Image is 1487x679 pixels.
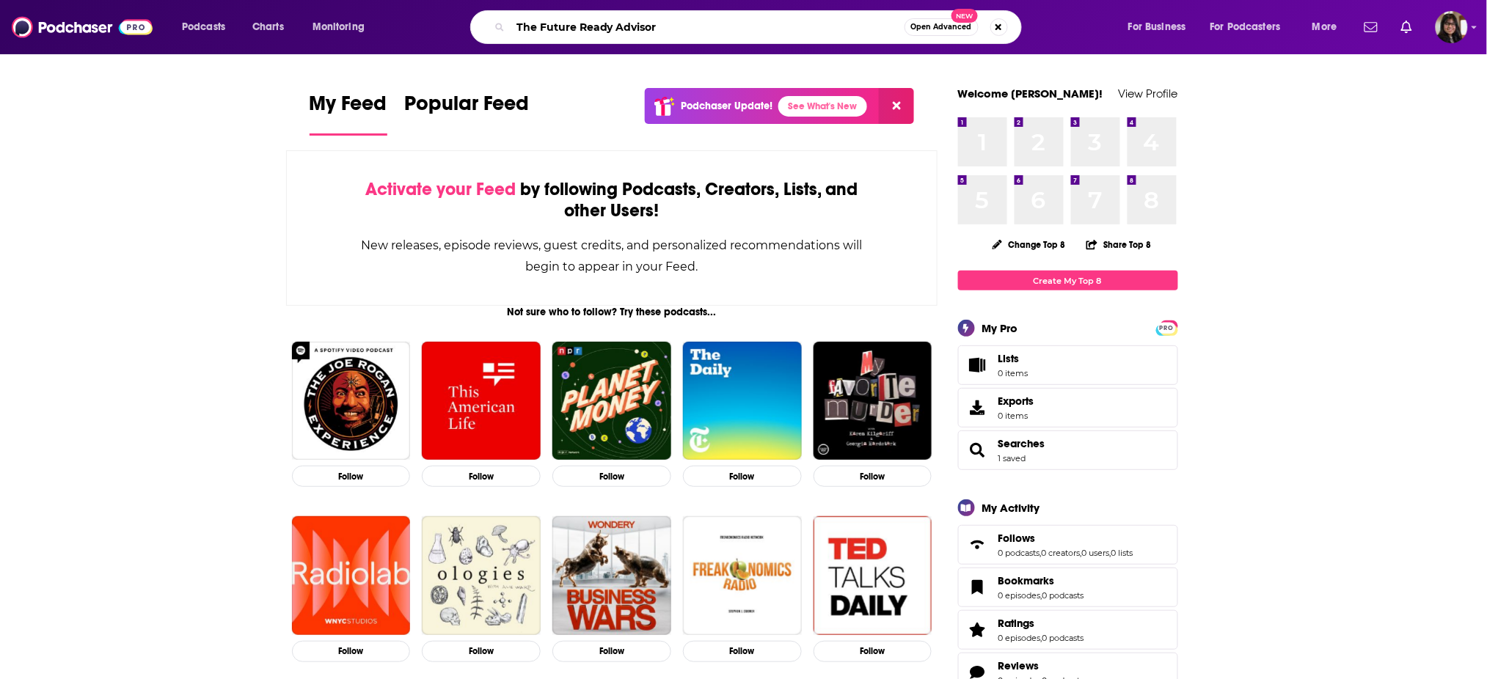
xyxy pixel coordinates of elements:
button: Follow [683,641,802,662]
div: Not sure who to follow? Try these podcasts... [286,306,938,318]
a: Charts [243,15,293,39]
a: 0 users [1082,548,1110,558]
span: New [951,9,978,23]
button: open menu [1302,15,1356,39]
span: , [1081,548,1082,558]
a: 0 podcasts [998,548,1040,558]
button: Follow [814,641,932,662]
span: Exports [998,394,1034,408]
button: Open AdvancedNew [905,18,979,36]
span: Lists [963,355,993,375]
a: View Profile [1119,87,1178,100]
button: Follow [292,641,411,662]
span: PRO [1158,323,1176,334]
a: 0 episodes [998,633,1041,643]
a: Create My Top 8 [958,271,1178,290]
div: by following Podcasts, Creators, Lists, and other Users! [360,179,864,221]
span: Activate your Feed [365,178,516,200]
div: Search podcasts, credits, & more... [484,10,1036,44]
a: Bookmarks [963,577,993,598]
a: Reviews [998,659,1084,672]
span: Charts [252,17,284,37]
input: Search podcasts, credits, & more... [511,15,905,39]
button: Follow [683,466,802,487]
a: 1 saved [998,453,1026,463]
span: Monitoring [313,17,365,37]
span: Follows [998,532,1036,545]
span: For Podcasters [1210,17,1281,37]
span: Exports [963,397,993,418]
span: Podcasts [182,17,225,37]
a: Searches [963,440,993,460]
img: User Profile [1436,11,1468,43]
button: open menu [1118,15,1205,39]
span: Follows [958,525,1178,565]
a: Exports [958,388,1178,427]
button: Show profile menu [1436,11,1468,43]
span: 0 items [998,368,1029,378]
button: open menu [172,15,244,39]
span: , [1041,633,1042,643]
a: Follows [963,535,993,555]
span: , [1040,548,1042,558]
button: Follow [552,641,671,662]
button: Follow [292,466,411,487]
p: Podchaser Update! [681,100,772,112]
button: open menu [302,15,384,39]
img: Business Wars [552,516,671,635]
img: This American Life [422,342,541,460]
span: Searches [958,430,1178,470]
a: Show notifications dropdown [1395,15,1418,40]
a: Planet Money [552,342,671,460]
a: PRO [1158,322,1176,333]
a: 0 lists [1111,548,1133,558]
span: Popular Feed [405,91,530,125]
span: Bookmarks [958,568,1178,607]
img: Podchaser - Follow, Share and Rate Podcasts [12,13,153,41]
span: For Business [1128,17,1186,37]
button: Change Top 8 [984,235,1075,254]
div: My Pro [982,321,1018,335]
span: Open Advanced [911,23,972,31]
img: Radiolab [292,516,411,635]
span: , [1041,590,1042,601]
a: 0 episodes [998,590,1041,601]
span: Bookmarks [998,574,1055,587]
div: New releases, episode reviews, guest credits, and personalized recommendations will begin to appe... [360,235,864,277]
button: Follow [422,466,541,487]
span: Reviews [998,659,1040,672]
a: My Feed [310,91,387,136]
span: 0 items [998,411,1034,421]
img: The Joe Rogan Experience [292,342,411,460]
a: Welcome [PERSON_NAME]! [958,87,1103,100]
img: Freakonomics Radio [683,516,802,635]
button: Follow [422,641,541,662]
a: Ratings [963,620,993,640]
div: My Activity [982,501,1040,515]
a: See What's New [778,96,867,117]
a: 0 podcasts [1042,590,1084,601]
img: My Favorite Murder with Karen Kilgariff and Georgia Hardstark [814,342,932,460]
a: Lists [958,345,1178,385]
a: Searches [998,437,1045,450]
a: Popular Feed [405,91,530,136]
span: More [1312,17,1337,37]
span: My Feed [310,91,387,125]
span: Ratings [998,617,1035,630]
button: Follow [552,466,671,487]
button: Share Top 8 [1086,230,1152,259]
img: Ologies with Alie Ward [422,516,541,635]
img: TED Talks Daily [814,516,932,635]
a: The Daily [683,342,802,460]
span: Lists [998,352,1020,365]
span: , [1110,548,1111,558]
a: Show notifications dropdown [1359,15,1384,40]
a: 0 creators [1042,548,1081,558]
